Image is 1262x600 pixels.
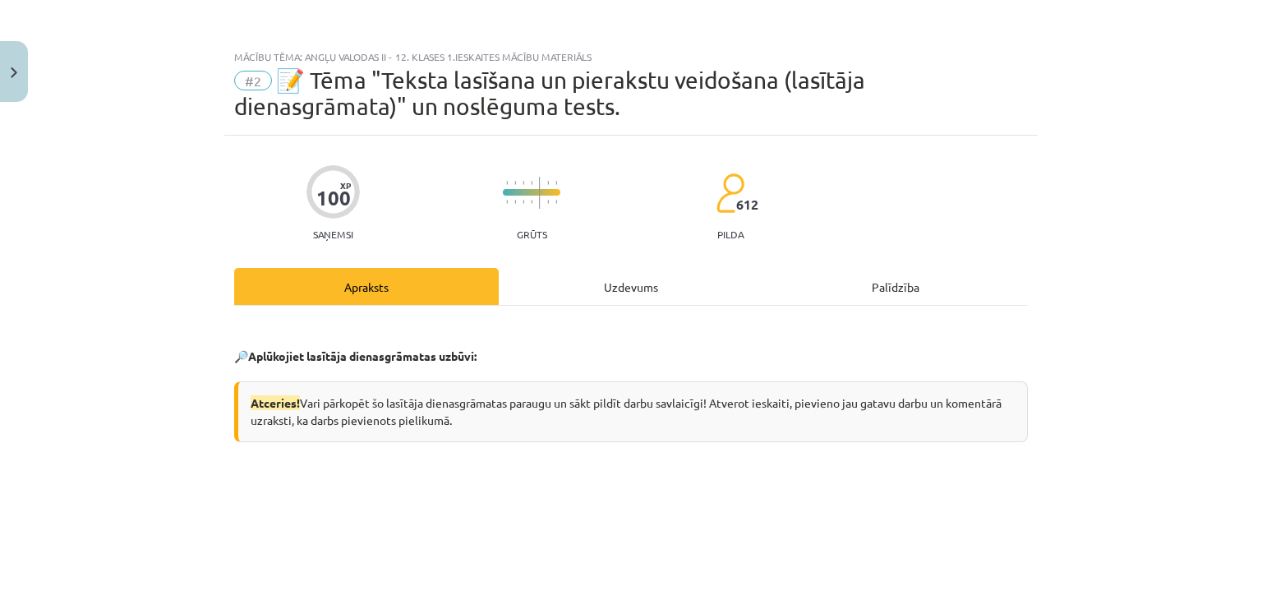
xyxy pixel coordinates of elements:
p: Saņemsi [306,228,360,240]
div: Vari pārkopēt šo lasītāja dienasgrāmatas paraugu un sākt pildīt darbu savlaicīgi! Atverot ieskait... [234,381,1028,442]
p: Grūts [517,228,547,240]
img: icon-short-line-57e1e144782c952c97e751825c79c345078a6d821885a25fce030b3d8c18986b.svg [547,200,549,204]
div: Palīdzība [763,268,1028,305]
span: XP [340,181,351,190]
img: icon-short-line-57e1e144782c952c97e751825c79c345078a6d821885a25fce030b3d8c18986b.svg [523,181,524,185]
div: Apraksts [234,268,499,305]
span: 612 [736,197,758,212]
p: 🔎 [234,348,1028,365]
img: icon-short-line-57e1e144782c952c97e751825c79c345078a6d821885a25fce030b3d8c18986b.svg [514,200,516,204]
img: icon-short-line-57e1e144782c952c97e751825c79c345078a6d821885a25fce030b3d8c18986b.svg [547,181,549,185]
strong: Aplūkojiet lasītāja dienasgrāmatas uzbūvi: [248,348,477,363]
img: icon-short-line-57e1e144782c952c97e751825c79c345078a6d821885a25fce030b3d8c18986b.svg [531,181,532,185]
img: icon-short-line-57e1e144782c952c97e751825c79c345078a6d821885a25fce030b3d8c18986b.svg [531,200,532,204]
p: pilda [717,228,744,240]
img: icon-short-line-57e1e144782c952c97e751825c79c345078a6d821885a25fce030b3d8c18986b.svg [555,200,557,204]
img: icon-short-line-57e1e144782c952c97e751825c79c345078a6d821885a25fce030b3d8c18986b.svg [506,181,508,185]
img: icon-short-line-57e1e144782c952c97e751825c79c345078a6d821885a25fce030b3d8c18986b.svg [555,181,557,185]
img: icon-close-lesson-0947bae3869378f0d4975bcd49f059093ad1ed9edebbc8119c70593378902aed.svg [11,67,17,78]
span: Atceries! [251,395,300,410]
div: Mācību tēma: Angļu valodas ii - 12. klases 1.ieskaites mācību materiāls [234,51,1028,62]
div: 100 [316,187,351,210]
span: 📝 Tēma "Teksta lasīšana un pierakstu veidošana (lasītāja dienasgrāmata)" un noslēguma tests. [234,67,865,120]
img: icon-short-line-57e1e144782c952c97e751825c79c345078a6d821885a25fce030b3d8c18986b.svg [523,200,524,204]
img: icon-long-line-d9ea69661e0d244f92f715978eff75569469978d946b2353a9bb055b3ed8787d.svg [539,177,541,209]
img: icon-short-line-57e1e144782c952c97e751825c79c345078a6d821885a25fce030b3d8c18986b.svg [514,181,516,185]
img: icon-short-line-57e1e144782c952c97e751825c79c345078a6d821885a25fce030b3d8c18986b.svg [506,200,508,204]
span: #2 [234,71,272,90]
div: Uzdevums [499,268,763,305]
img: students-c634bb4e5e11cddfef0936a35e636f08e4e9abd3cc4e673bd6f9a4125e45ecb1.svg [716,173,744,214]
